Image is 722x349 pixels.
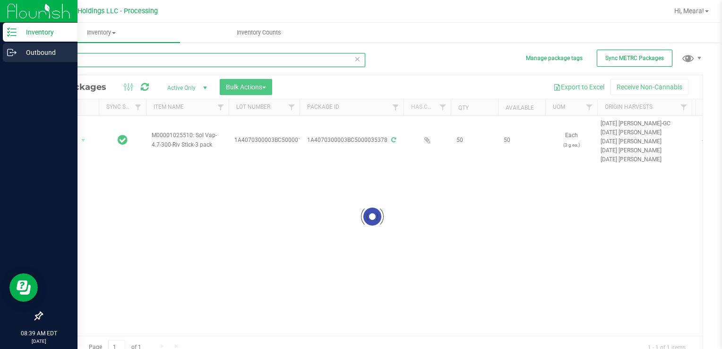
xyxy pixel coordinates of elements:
inline-svg: Inventory [7,27,17,37]
a: Inventory Counts [180,23,337,43]
span: Sync METRC Packages [605,55,664,61]
span: Riviera Creek Holdings LLC - Processing [35,7,158,15]
p: Outbound [17,47,73,58]
span: Inventory Counts [224,28,294,37]
button: Sync METRC Packages [597,50,672,67]
span: Hi, Meara! [674,7,704,15]
iframe: Resource center [9,273,38,302]
a: Inventory [23,23,180,43]
input: Search Package ID, Item Name, SKU, Lot or Part Number... [42,53,365,67]
p: Inventory [17,26,73,38]
button: Manage package tags [526,54,583,62]
p: 08:39 AM EDT [4,329,73,338]
inline-svg: Outbound [7,48,17,57]
span: Inventory [23,28,180,37]
p: [DATE] [4,338,73,345]
span: Clear [354,53,361,65]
